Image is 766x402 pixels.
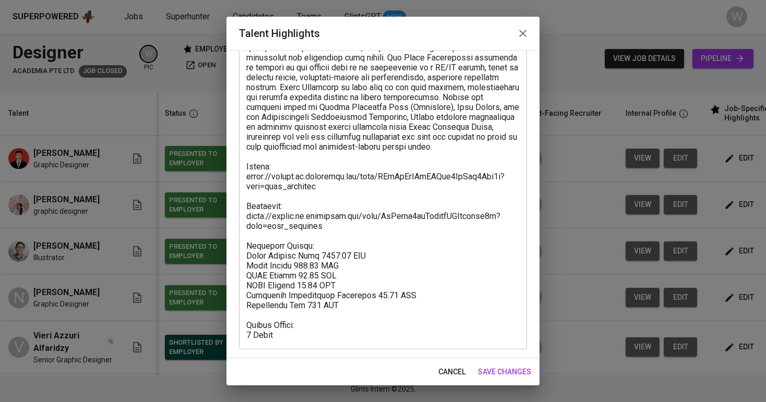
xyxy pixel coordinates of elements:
button: cancel [434,362,470,382]
span: cancel [438,366,465,379]
h2: Talent Highlights [239,25,527,42]
button: save changes [474,362,535,382]
span: save changes [478,366,531,379]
